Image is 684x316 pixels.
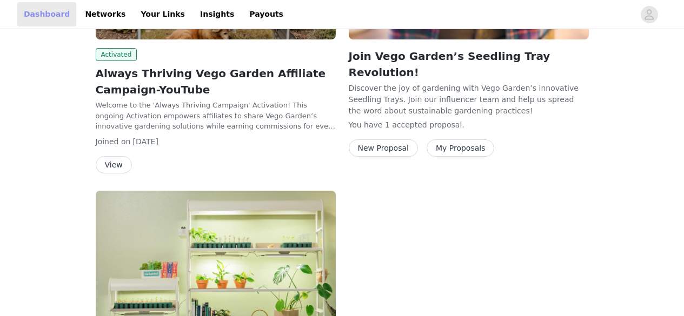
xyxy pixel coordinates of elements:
a: Dashboard [17,2,76,26]
a: Payouts [243,2,290,26]
a: Your Links [134,2,191,26]
a: Networks [78,2,132,26]
button: View [96,156,132,173]
span: [DATE] [133,137,158,146]
button: New Proposal [349,139,418,157]
div: avatar [644,6,654,23]
span: Joined on [96,137,131,146]
p: Discover the joy of gardening with Vego Garden’s innovative Seedling Trays. Join our influencer t... [349,83,589,115]
button: My Proposals [427,139,495,157]
h2: Always Thriving Vego Garden Affiliate Campaign-YouTube [96,65,336,98]
span: Activated [96,48,137,61]
h2: Join Vego Garden’s Seedling Tray Revolution! [349,48,589,80]
p: Welcome to the 'Always Thriving Campaign' Activation! This ongoing Activation empowers affiliates... [96,100,336,132]
a: Insights [194,2,241,26]
p: You have 1 accepted proposal . [349,119,589,131]
a: View [96,161,132,169]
